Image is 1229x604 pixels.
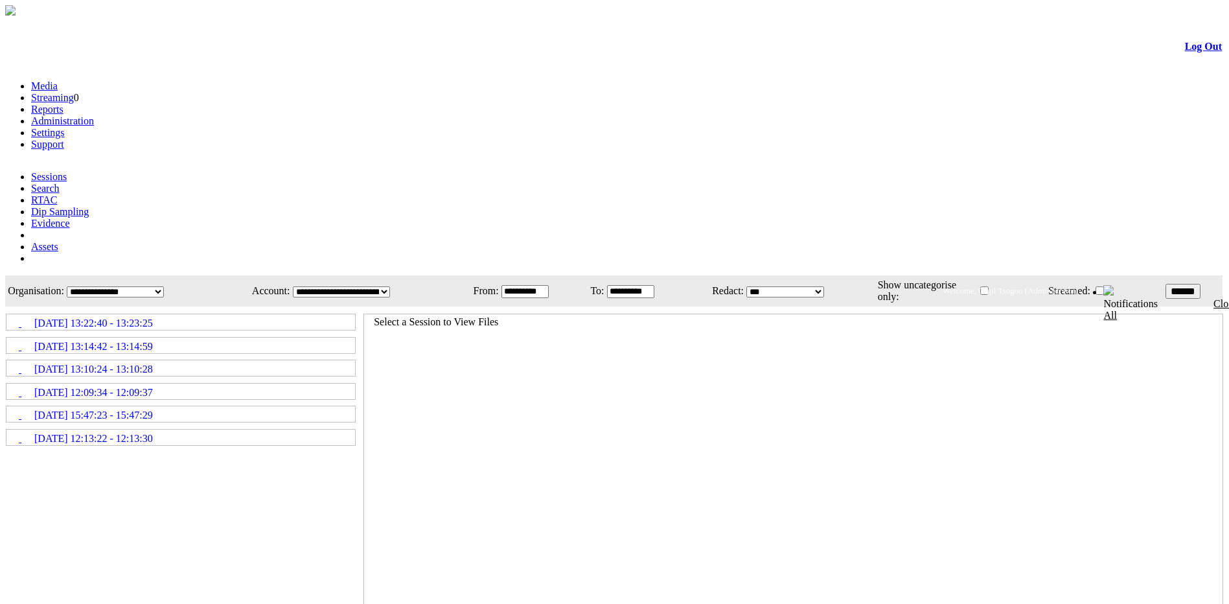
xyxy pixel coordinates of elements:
[31,80,58,91] a: Media
[31,115,94,126] a: Administration
[31,218,70,229] a: Evidence
[1185,41,1222,52] a: Log Out
[31,139,64,150] a: Support
[7,384,354,399] a: [DATE] 12:09:34 - 12:09:37
[31,127,65,138] a: Settings
[227,277,290,305] td: Account:
[5,5,16,16] img: arrow-3.png
[686,277,744,305] td: Redact:
[878,279,956,302] span: Show uncategorise only:
[34,387,153,399] span: [DATE] 12:09:34 - 12:09:37
[7,315,354,329] a: [DATE] 13:22:40 - 13:23:25
[34,433,153,445] span: [DATE] 12:13:22 - 12:13:30
[7,338,354,353] a: [DATE] 13:14:42 - 13:14:59
[31,183,60,194] a: Search
[6,277,65,305] td: Organisation:
[31,92,74,103] a: Streaming
[943,286,1077,296] span: Welcome, Orgil Tsogoo (Administrator)
[1103,285,1114,296] img: bell24.png
[373,316,499,329] td: Select a Session to View Files
[31,104,63,115] a: Reports
[34,410,153,421] span: [DATE] 15:47:23 - 15:47:29
[74,92,79,103] span: 0
[31,194,57,205] a: RTAC
[34,318,153,329] span: [DATE] 13:22:40 - 13:23:25
[31,241,58,252] a: Assets
[580,277,604,305] td: To:
[31,206,89,217] a: Dip Sampling
[7,361,354,375] a: [DATE] 13:10:24 - 13:10:28
[31,171,67,182] a: Sessions
[34,364,153,375] span: [DATE] 13:10:24 - 13:10:28
[34,341,153,353] span: [DATE] 13:14:42 - 13:14:59
[7,407,354,421] a: [DATE] 15:47:23 - 15:47:29
[1103,298,1197,321] div: Notifications
[7,430,354,445] a: [DATE] 12:13:22 - 12:13:30
[456,277,500,305] td: From:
